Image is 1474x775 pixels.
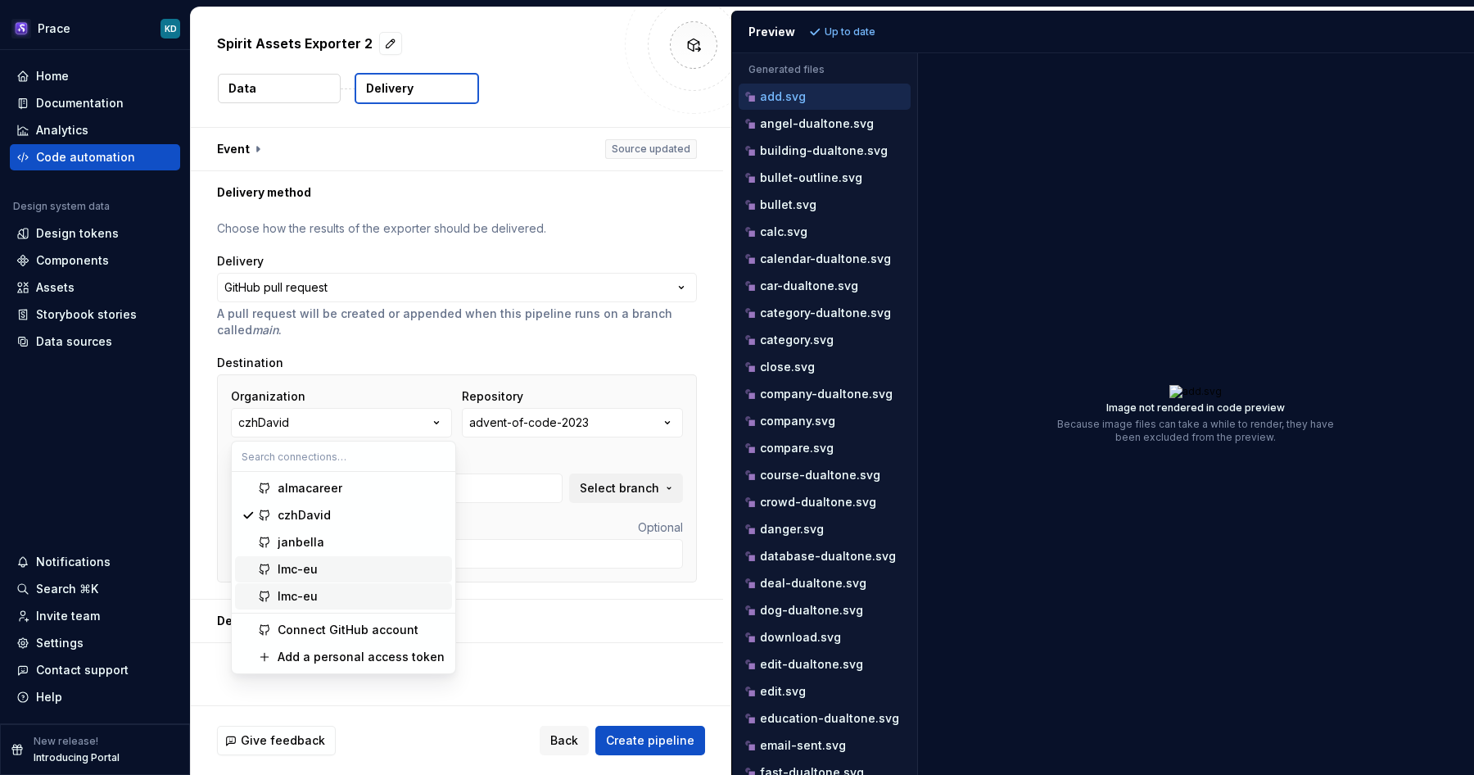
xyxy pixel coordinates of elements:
button: bullet-outline.svg [739,169,911,187]
p: New release! [34,735,98,748]
p: company-dualtone.svg [760,387,893,401]
p: course-dualtone.svg [760,469,880,482]
button: company-dualtone.svg [739,385,911,403]
p: Choose how the results of the exporter should be delivered. [217,220,697,237]
div: czhDavid [238,415,289,431]
p: Because image files can take a while to render, they have been excluded from the preview. [1057,418,1334,444]
span: Optional [638,520,683,534]
div: Components [36,252,109,269]
button: Back [540,726,589,755]
p: building-dualtone.svg [760,144,888,157]
button: building-dualtone.svg [739,142,911,160]
button: dog-dualtone.svg [739,601,911,619]
button: PraceKD [3,11,187,46]
div: Design tokens [36,225,119,242]
span: Back [550,732,578,749]
label: Repository [462,388,523,405]
p: A pull request will be created or appended when this pipeline runs on a branch called . [217,306,697,338]
button: Select branch [569,474,683,503]
p: add.svg [760,90,806,103]
button: car-dualtone.svg [739,277,911,295]
button: danger.svg [739,520,911,538]
button: add.svg [739,88,911,106]
p: bullet-outline.svg [760,171,862,184]
a: Documentation [10,90,180,116]
button: bullet.svg [739,196,911,214]
button: edit.svg [739,682,911,700]
a: Assets [10,274,180,301]
p: Introducing Portal [34,751,120,764]
button: Search ⌘K [10,576,180,602]
p: compare.svg [760,442,834,455]
button: Give feedback [217,726,336,755]
p: Generated files [748,63,901,76]
div: Data sources [36,333,112,350]
span: Give feedback [241,732,325,749]
p: calc.svg [760,225,807,238]
a: Code automation [10,144,180,170]
p: edit-dualtone.svg [760,658,863,671]
div: czhDavid [278,507,331,523]
button: database-dualtone.svg [739,547,911,565]
p: company.svg [760,415,835,428]
p: Data [228,80,256,97]
button: deal-dualtone.svg [739,574,911,592]
button: close.svg [739,358,911,376]
p: close.svg [760,360,815,374]
p: edit.svg [760,685,806,698]
a: Home [10,63,180,89]
button: Contact support [10,657,180,683]
div: advent-of-code-2023 [469,415,589,431]
div: Contact support [36,662,129,678]
p: deal-dualtone.svg [760,577,866,590]
p: car-dualtone.svg [760,279,858,292]
button: education-dualtone.svg [739,709,911,727]
button: Create pipeline [595,726,705,755]
p: danger.svg [760,523,824,536]
button: crowd-dualtone.svg [739,493,911,511]
button: email-sent.svg [739,736,911,755]
a: Components [10,247,180,274]
div: Code automation [36,149,135,165]
img: add.svg [1169,385,1222,398]
div: Home [36,68,69,84]
p: category.svg [760,333,834,347]
button: company.svg [739,412,911,430]
p: email-sent.svg [760,739,846,752]
div: janbella [278,534,324,551]
div: Invite team [36,608,100,624]
p: database-dualtone.svg [760,550,896,563]
img: 63932fde-23f0-455f-9474-7c6a8a4930cd.png [11,19,31,39]
button: angel-dualtone.svg [739,115,911,133]
div: Add a personal access token [278,649,445,665]
div: Analytics [36,122,88,138]
div: Design system data [13,200,110,213]
p: crowd-dualtone.svg [760,496,876,509]
span: Select branch [580,480,659,496]
button: download.svg [739,628,911,646]
p: education-dualtone.svg [760,712,899,725]
p: calendar-dualtone.svg [760,252,891,265]
div: lmc-eu [278,588,318,605]
a: Settings [10,630,180,656]
a: Analytics [10,117,180,143]
button: compare.svg [739,439,911,457]
div: lmc-eu [278,561,318,578]
label: Delivery [217,253,264,270]
div: KD [165,22,177,35]
div: Preview [748,24,795,40]
a: Invite team [10,603,180,629]
i: main [252,323,278,337]
button: Data [218,74,341,103]
div: Help [36,689,62,705]
p: Delivery [366,80,414,97]
div: Documentation [36,95,124,111]
p: download.svg [760,631,841,644]
button: Notifications [10,549,180,575]
button: czhDavid [231,408,452,437]
div: Settings [36,635,84,651]
button: calendar-dualtone.svg [739,250,911,268]
div: Notifications [36,554,111,570]
button: Delivery [355,73,479,104]
p: Spirit Assets Exporter 2 [217,34,373,53]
